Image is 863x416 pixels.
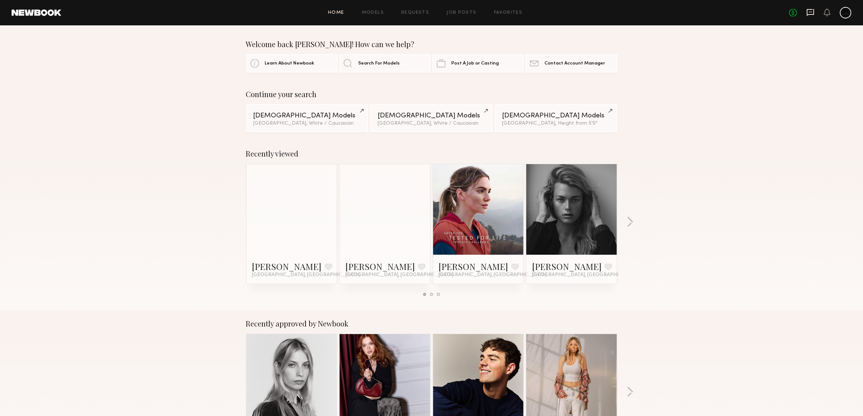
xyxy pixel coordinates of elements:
[246,319,617,328] div: Recently approved by Newbook
[362,11,384,15] a: Models
[378,112,485,119] div: [DEMOGRAPHIC_DATA] Models
[252,272,360,278] span: [GEOGRAPHIC_DATA], [GEOGRAPHIC_DATA]
[532,261,602,272] a: [PERSON_NAME]
[526,54,617,72] a: Contact Account Manager
[502,121,610,126] div: [GEOGRAPHIC_DATA], Height from 5'5"
[265,61,315,66] span: Learn About Newbook
[246,104,368,132] a: [DEMOGRAPHIC_DATA] Models[GEOGRAPHIC_DATA], White / Caucasian
[451,61,499,66] span: Post A Job or Casting
[246,149,617,158] div: Recently viewed
[439,272,547,278] span: [GEOGRAPHIC_DATA], [GEOGRAPHIC_DATA]
[246,40,617,49] div: Welcome back [PERSON_NAME]! How can we help?
[494,11,523,15] a: Favorites
[432,54,524,72] a: Post A Job or Casting
[345,261,415,272] a: [PERSON_NAME]
[345,272,453,278] span: [GEOGRAPHIC_DATA], [GEOGRAPHIC_DATA]
[253,121,361,126] div: [GEOGRAPHIC_DATA], White / Caucasian
[370,104,493,132] a: [DEMOGRAPHIC_DATA] Models[GEOGRAPHIC_DATA], White / Caucasian
[544,61,605,66] span: Contact Account Manager
[378,121,485,126] div: [GEOGRAPHIC_DATA], White / Caucasian
[495,104,617,132] a: [DEMOGRAPHIC_DATA] Models[GEOGRAPHIC_DATA], Height from 5'5"
[252,261,322,272] a: [PERSON_NAME]
[447,11,477,15] a: Job Posts
[246,90,617,99] div: Continue your search
[339,54,431,72] a: Search For Models
[439,261,509,272] a: [PERSON_NAME]
[502,112,610,119] div: [DEMOGRAPHIC_DATA] Models
[401,11,429,15] a: Requests
[328,11,344,15] a: Home
[246,54,337,72] a: Learn About Newbook
[358,61,400,66] span: Search For Models
[532,272,640,278] span: [GEOGRAPHIC_DATA], [GEOGRAPHIC_DATA]
[253,112,361,119] div: [DEMOGRAPHIC_DATA] Models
